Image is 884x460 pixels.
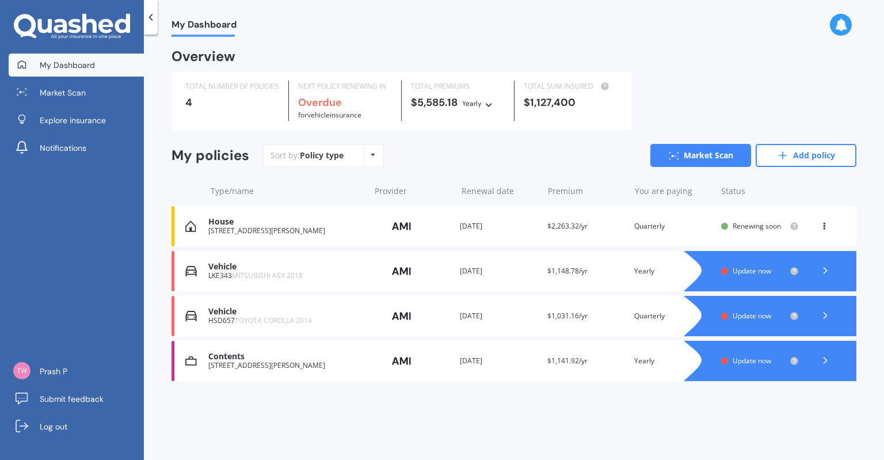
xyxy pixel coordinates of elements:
span: Update now [733,266,771,276]
a: Explore insurance [9,109,144,132]
a: My Dashboard [9,54,144,77]
img: AMI [373,260,430,282]
span: Explore insurance [40,115,106,126]
div: Yearly [634,355,712,367]
div: Yearly [462,98,482,109]
span: My Dashboard [172,19,237,35]
div: Quarterly [634,310,712,322]
img: AMI [373,215,430,237]
b: Overdue [298,96,342,109]
div: $5,585.18 [411,97,505,109]
div: TOTAL PREMIUMS [411,81,505,92]
span: MITSUBISHI ASX 2018 [232,271,303,280]
div: [DATE] [460,355,538,367]
span: for Vehicle insurance [298,110,361,120]
div: TOTAL NUMBER OF POLICIES [185,81,279,92]
div: [DATE] [460,310,538,322]
span: Log out [40,421,67,432]
div: Renewal date [462,185,539,197]
div: Vehicle [208,262,364,272]
span: $1,031.16/yr [547,311,588,321]
img: House [185,221,196,232]
div: Sort by: [270,150,344,161]
div: NEXT POLICY RENEWING IN [298,81,392,92]
span: $1,148.78/yr [547,266,588,276]
a: Market Scan [9,81,144,104]
span: Market Scan [40,87,86,98]
a: Market Scan [650,144,751,167]
div: Policy type [300,150,344,161]
a: Add policy [756,144,856,167]
span: Update now [733,356,771,366]
img: AMI [373,305,430,327]
div: My policies [172,147,249,164]
span: Prash P [40,366,67,377]
div: TOTAL SUM INSURED [524,81,618,92]
a: Submit feedback [9,387,144,410]
a: Notifications [9,136,144,159]
div: [STREET_ADDRESS][PERSON_NAME] [208,362,364,370]
a: Log out [9,415,144,438]
span: $1,141.92/yr [547,356,588,366]
img: Vehicle [185,265,197,277]
img: AMI [373,350,430,372]
span: My Dashboard [40,59,95,71]
div: Yearly [634,265,712,277]
span: Update now [733,311,771,321]
div: LKE343 [208,272,364,280]
div: Type/name [211,185,365,197]
div: Contents [208,352,364,362]
img: Vehicle [185,310,197,322]
img: 81543667793e928f3e63e14623937c6b [13,362,31,379]
div: [STREET_ADDRESS][PERSON_NAME] [208,227,364,235]
div: $1,127,400 [524,97,618,108]
img: Contents [185,355,197,367]
span: Notifications [40,142,86,154]
span: $2,263.32/yr [547,221,588,231]
div: Overview [172,51,235,62]
a: Prash P [9,360,144,383]
div: Provider [375,185,452,197]
div: Premium [548,185,626,197]
div: Status [721,185,799,197]
div: [DATE] [460,265,538,277]
div: You are paying [635,185,712,197]
div: HSD657 [208,317,364,325]
div: 4 [185,97,279,108]
span: Renewing soon [733,221,781,231]
div: Quarterly [634,221,712,232]
div: [DATE] [460,221,538,232]
span: TOYOTA COROLLA 2014 [235,315,312,325]
div: Vehicle [208,307,364,317]
div: House [208,217,364,227]
span: Submit feedback [40,393,104,405]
